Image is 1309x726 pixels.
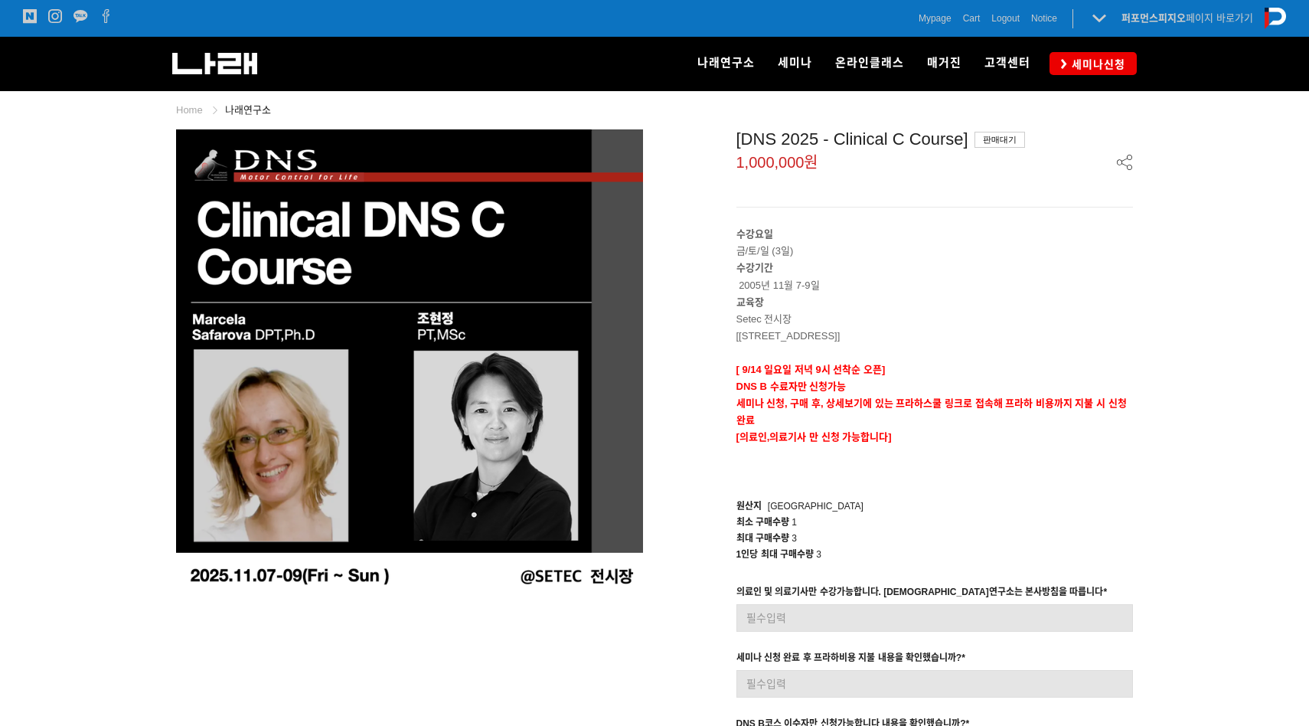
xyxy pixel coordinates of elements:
strong: 수강기간 [736,262,773,273]
span: 1 [792,517,797,528]
input: 필수입력 [736,670,1134,698]
p: [[STREET_ADDRESS]] [736,328,1134,345]
div: [DNS 2025 - Clinical C Course] [736,129,1134,149]
span: 최소 구매수량 [736,517,789,528]
strong: DNS B 수료자만 신청가능 [736,381,847,392]
div: 판매대기 [974,132,1025,148]
strong: 퍼포먼스피지오 [1121,12,1186,24]
a: 세미나신청 [1049,52,1137,74]
span: 세미나신청 [1067,57,1125,72]
span: 고객센터 [984,56,1030,70]
span: 1인당 최대 구매수량 [736,549,814,560]
a: 나래연구소 [686,37,766,90]
a: 온라인클래스 [824,37,916,90]
a: Home [176,104,203,116]
strong: 세미나 신청, 구매 후, 상세보기에 있는 프라하스쿨 링크로 접속해 프라하 비용까지 지불 시 신청완료 [736,397,1127,426]
strong: 교육장 [736,296,764,308]
p: 금/토/일 (3일) [736,226,1134,260]
a: 세미나 [766,37,824,90]
span: 최대 구매수량 [736,533,789,544]
a: 나래연구소 [225,104,271,116]
span: 원산지 [736,501,762,512]
p: 2005년 11월 7-9일 [736,260,1134,293]
a: 매거진 [916,37,973,90]
span: 매거진 [927,56,961,70]
span: 온라인클래스 [835,56,904,70]
strong: [의료인,의료기사 만 신청 가능합니다] [736,431,892,443]
a: Notice [1031,11,1057,26]
a: Mypage [919,11,952,26]
span: [GEOGRAPHIC_DATA] [768,501,863,512]
span: 1,000,000원 [736,155,818,170]
a: Logout [991,11,1020,26]
p: Setec 전시장 [736,311,1134,328]
strong: [ 9/14 일요일 저녁 9시 선착순 오픈] [736,364,886,375]
div: 의료인 및 의료기사만 수강가능합니다. [DEMOGRAPHIC_DATA]연구소는 본사방침을 따릅니다 [736,584,1108,604]
span: 3 [792,533,797,544]
span: 나래연구소 [697,56,755,70]
a: 퍼포먼스피지오페이지 바로가기 [1121,12,1253,24]
span: 세미나 [778,56,812,70]
span: 3 [816,549,821,560]
input: 필수입력 [736,604,1134,632]
div: 세미나 신청 완료 후 프라하비용 지불 내용을 확인했습니까? [736,650,965,670]
a: Cart [963,11,981,26]
a: 고객센터 [973,37,1042,90]
strong: 수강요일 [736,228,773,240]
